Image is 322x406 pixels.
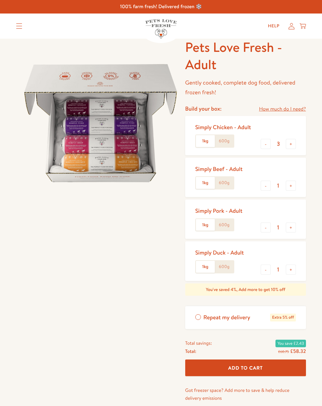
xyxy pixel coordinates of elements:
[259,105,306,113] a: How much do I need?
[275,340,306,347] span: You save £2.43
[228,365,263,371] span: Add To Cart
[195,165,243,173] div: Simply Beef - Adult
[196,219,215,231] label: 1kg
[145,19,177,38] img: Pets Love Fresh
[203,314,250,321] span: Repeat my delivery
[185,339,212,347] span: Total savings:
[261,222,271,233] button: -
[185,78,306,97] p: Gently cooked, complete dog food, delivered frozen fresh!
[185,347,196,355] span: Total:
[215,177,234,189] label: 600g
[196,135,215,147] label: 1kg
[196,261,215,273] label: 1kg
[11,18,27,34] summary: Translation missing: en.sections.header.menu
[196,177,215,189] label: 1kg
[290,348,306,355] span: £58.32
[215,219,234,231] label: 600g
[286,265,296,275] button: +
[270,314,296,321] span: Extra 5% off
[263,20,285,32] a: Help
[185,39,306,73] h1: Pets Love Fresh - Adult
[195,249,244,256] div: Simply Duck - Adult
[16,39,185,208] img: Pets Love Fresh - Adult
[215,261,234,273] label: 600g
[286,139,296,149] button: +
[195,207,242,214] div: Simply Pork - Adult
[185,105,222,112] h4: Build your box:
[291,376,316,400] iframe: Gorgias live chat messenger
[195,123,251,131] div: Simply Chicken - Adult
[185,386,306,402] p: Got freezer space? Add more to save & help reduce delivery emissions
[185,283,306,296] div: You've saved 4%, Add more to get 10% off
[286,181,296,191] button: +
[261,139,271,149] button: -
[261,181,271,191] button: -
[261,265,271,275] button: -
[215,135,234,147] label: 600g
[185,359,306,376] button: Add To Cart
[278,349,289,354] s: £60.75
[286,222,296,233] button: +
